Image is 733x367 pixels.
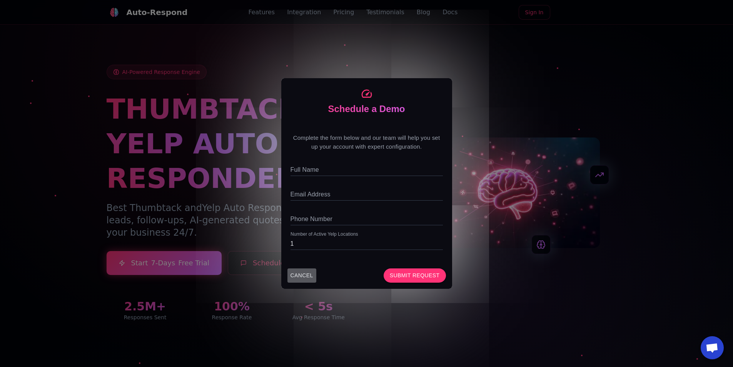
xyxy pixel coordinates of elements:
[291,103,443,115] div: Schedule a Demo
[291,231,358,238] label: Number of Active Yelp Locations
[701,336,724,359] a: Open chat
[287,268,316,283] button: CANCEL
[291,134,443,151] p: Complete the form below and our team will help you set up your account with expert configuration.
[384,268,446,283] button: Submit Request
